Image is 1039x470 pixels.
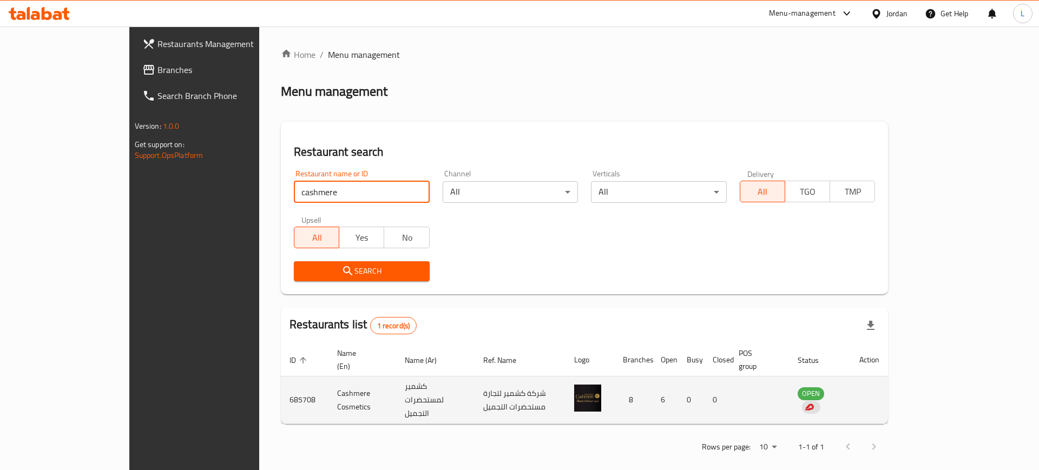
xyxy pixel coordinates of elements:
div: Menu-management [769,7,836,20]
span: Restaurants Management [157,37,294,50]
span: L [1021,8,1024,19]
button: All [740,181,785,202]
a: Restaurants Management [134,31,303,57]
button: Search [294,261,430,281]
th: Logo [565,343,614,376]
a: Support.OpsPlatform [135,148,203,162]
label: Upsell [301,216,321,223]
table: enhanced table [281,343,888,424]
span: Yes [344,230,380,246]
p: Rows per page: [702,440,751,454]
button: All [294,227,339,248]
th: Busy [678,343,704,376]
label: Delivery [747,170,774,177]
div: Indicates that the vendor menu management has been moved to DH Catalog service [802,401,820,414]
td: Cashmere Cosmetics [328,376,396,424]
span: ID [290,354,310,367]
span: Name (Ar) [405,354,451,367]
span: TGO [790,184,826,200]
div: All [591,181,727,203]
span: 1 record(s) [371,321,417,331]
th: Branches [614,343,652,376]
a: Branches [134,57,303,83]
th: Closed [704,343,730,376]
span: Search [303,264,421,278]
td: 8 [614,376,652,424]
span: All [299,230,335,246]
div: Total records count [370,317,417,334]
span: All [745,184,781,200]
span: Name (En) [337,347,383,373]
div: Export file [858,313,884,339]
span: Search Branch Phone [157,89,294,102]
span: Status [798,354,833,367]
img: delivery hero logo [804,402,814,412]
td: 685708 [281,376,328,424]
input: Search for restaurant name or ID.. [294,181,430,203]
td: شركة كشمير لتجارة مستحضرات التجميل [475,376,565,424]
p: 1-1 of 1 [798,440,824,454]
span: Ref. Name [483,354,530,367]
h2: Menu management [281,83,387,100]
td: 0 [704,376,730,424]
span: Version: [135,119,161,133]
span: TMP [834,184,871,200]
li: / [320,48,324,61]
h2: Restaurant search [294,144,875,160]
button: TMP [830,181,875,202]
span: OPEN [798,387,824,400]
button: No [384,227,429,248]
th: Action [851,343,888,376]
div: Rows per page: [755,439,781,455]
th: Open [652,343,678,376]
div: All [443,181,578,203]
td: 0 [678,376,704,424]
span: Menu management [328,48,400,61]
span: Get support on: [135,137,185,151]
div: Jordan [886,8,908,19]
span: No [389,230,425,246]
span: 1.0.0 [163,119,180,133]
td: كشمير لمستحضرات التجميل [396,376,475,424]
span: Branches [157,63,294,76]
img: Cashmere Cosmetics [574,385,601,412]
button: Yes [339,227,384,248]
nav: breadcrumb [281,48,888,61]
h2: Restaurants list [290,316,417,334]
a: Search Branch Phone [134,83,303,109]
button: TGO [785,181,830,202]
td: 6 [652,376,678,424]
span: POS group [739,347,776,373]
